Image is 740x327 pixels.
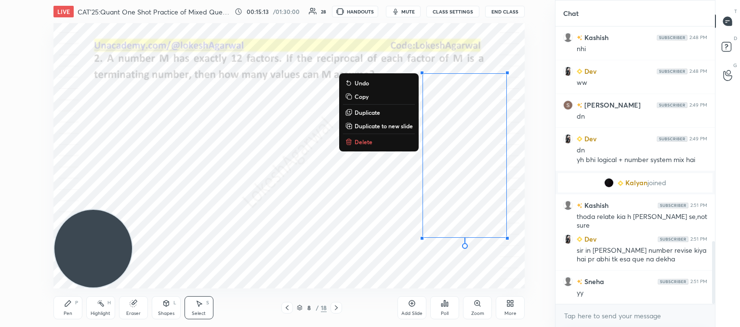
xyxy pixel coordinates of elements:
span: joined [647,179,666,187]
div: Select [192,311,206,316]
div: yy [577,288,707,298]
div: ww [577,78,707,88]
div: Pen [64,311,72,316]
button: Duplicate [343,107,415,118]
div: grid [555,27,715,304]
div: Zoom [471,311,484,316]
div: dn [577,112,707,122]
button: End Class [485,6,525,17]
img: no-rating-badge.077c3623.svg [577,35,582,41]
p: D [734,35,737,42]
p: G [733,62,737,69]
div: 2:48 PM [689,68,707,74]
p: Duplicate [355,109,380,116]
p: Copy [355,93,369,100]
img: Yh7BfnbMxzoAAAAASUVORK5CYII= [657,136,687,142]
div: yh bhi logical + number system mix hai [577,155,707,165]
img: no-rating-badge.077c3623.svg [577,279,582,285]
div: thoda relate kia h [PERSON_NAME] se,not sure [577,212,707,231]
div: LIVE [53,6,74,17]
img: Yh7BfnbMxzoAAAAASUVORK5CYII= [657,102,687,108]
img: 4da19f8bc21549edabec9e6b0672a05c.jpg [563,134,573,144]
div: 28 [321,9,326,14]
h6: [PERSON_NAME] [582,100,641,110]
h6: Dev [582,134,596,144]
button: Undo [343,77,415,89]
h6: Kashish [582,32,608,42]
button: Duplicate to new slide [343,120,415,132]
div: 2:51 PM [690,236,707,242]
div: 2:49 PM [689,102,707,108]
img: Learner_Badge_beginner_1_8b307cf2a0.svg [577,236,582,242]
img: Yh7BfnbMxzoAAAAASUVORK5CYII= [658,203,688,208]
div: 8 [304,305,314,311]
button: Delete [343,136,415,148]
div: 2:49 PM [689,136,707,142]
p: Undo [355,79,369,87]
div: nhi [577,44,707,54]
h4: CAT'25:Quant One Shot Practice of Mixed Questions [78,7,231,16]
img: Learner_Badge_beginner_1_8b307cf2a0.svg [618,180,623,186]
img: 3 [563,100,573,110]
div: Poll [441,311,449,316]
p: T [734,8,737,15]
img: Learner_Badge_beginner_1_8b307cf2a0.svg [577,136,582,142]
h6: Sneha [582,276,604,286]
button: mute [386,6,421,17]
div: 2:51 PM [690,203,707,208]
div: 2:48 PM [689,35,707,41]
p: Delete [355,138,372,146]
div: Eraser [126,311,141,316]
div: sir in [PERSON_NAME] number revise kiya hai pr abhi tk esa que na dekha [577,246,707,264]
button: Copy [343,91,415,102]
button: HANDOUTS [332,6,378,17]
p: Chat [555,0,586,26]
img: default.png [563,277,573,286]
div: 2:51 PM [690,279,707,285]
button: CLASS SETTINGS [426,6,479,17]
div: L [173,300,176,305]
div: S [206,300,209,305]
img: Yh7BfnbMxzoAAAAASUVORK5CYII= [658,236,688,242]
img: 4da19f8bc21549edabec9e6b0672a05c.jpg [563,234,573,244]
img: Yh7BfnbMxzoAAAAASUVORK5CYII= [658,279,688,285]
img: Yh7BfnbMxzoAAAAASUVORK5CYII= [657,35,687,41]
img: no-rating-badge.077c3623.svg [577,103,582,108]
img: default.png [563,201,573,210]
p: Duplicate to new slide [355,122,413,130]
div: H [107,300,111,305]
img: Yh7BfnbMxzoAAAAASUVORK5CYII= [657,68,687,74]
h6: Dev [582,234,596,244]
div: dn [577,146,707,155]
div: / [316,305,319,311]
img: Learner_Badge_beginner_1_8b307cf2a0.svg [577,68,582,74]
div: More [504,311,516,316]
img: 4da19f8bc21549edabec9e6b0672a05c.jpg [563,67,573,76]
div: P [75,300,78,305]
h6: Kashish [582,200,608,210]
img: default.png [563,33,573,42]
div: 18 [321,303,327,312]
span: mute [401,8,415,15]
img: no-rating-badge.077c3623.svg [577,203,582,208]
div: Add Slide [401,311,423,316]
span: Kalyan [625,179,647,187]
img: d9ad079da0cb4cc493b1af31b5476a69.jpg [604,178,614,188]
div: Highlight [91,311,110,316]
div: Shapes [158,311,174,316]
h6: Dev [582,66,596,76]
